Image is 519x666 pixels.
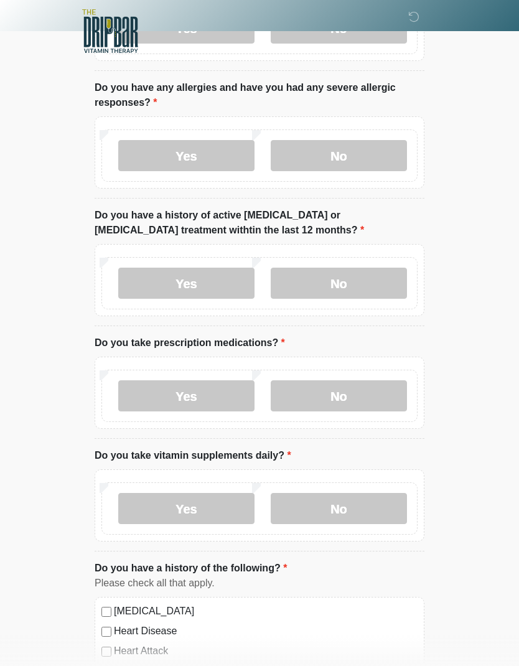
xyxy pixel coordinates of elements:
label: [MEDICAL_DATA] [114,604,418,619]
label: Yes [118,268,255,299]
label: Do you have a history of active [MEDICAL_DATA] or [MEDICAL_DATA] treatment withtin the last 12 mo... [95,208,424,238]
input: Heart Disease [101,627,111,637]
label: Heart Disease [114,624,418,639]
label: Do you have any allergies and have you had any severe allergic responses? [95,80,424,110]
label: Do you take vitamin supplements daily? [95,448,291,463]
label: No [271,140,407,171]
input: Heart Attack [101,647,111,657]
label: Yes [118,380,255,411]
input: [MEDICAL_DATA] [101,607,111,617]
label: Do you take prescription medications? [95,335,285,350]
label: Yes [118,140,255,171]
img: The DRIPBaR - Flower Mound & Colleyville Logo [82,9,138,53]
label: Do you have a history of the following? [95,561,287,576]
label: No [271,380,407,411]
label: No [271,493,407,524]
label: Heart Attack [114,644,418,659]
label: Yes [118,493,255,524]
label: No [271,268,407,299]
div: Please check all that apply. [95,576,424,591]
